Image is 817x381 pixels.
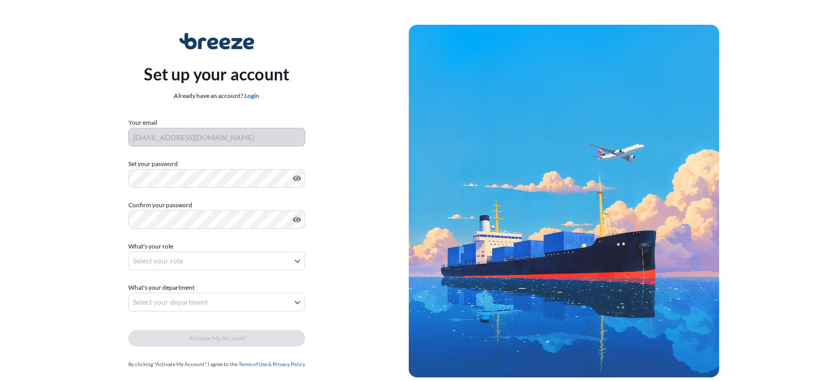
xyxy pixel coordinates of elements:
button: Show password [293,174,301,183]
span: Select your role [133,256,183,266]
label: Set your password [128,159,305,169]
img: Breeze [179,33,254,49]
span: What's your role [128,241,173,252]
label: Your email [128,118,157,128]
span: Select your department [133,297,208,307]
button: Select your department [128,293,305,311]
div: Already have an account? [144,91,289,101]
span: What's your department [128,283,194,293]
button: Activate My Account [128,330,305,346]
button: Select your role [128,252,305,270]
span: Activate My Account [189,333,245,343]
a: Login [244,92,259,100]
img: Ship illustration [409,25,719,377]
a: Privacy Policy [273,361,305,367]
button: Show password [293,216,301,224]
p: Set up your account [144,62,289,87]
a: Terms of Use [239,361,267,367]
div: By clicking "Activate My Account" I agree to the & [128,359,305,369]
input: Your email address [128,128,305,146]
label: Confirm your password [128,200,305,210]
